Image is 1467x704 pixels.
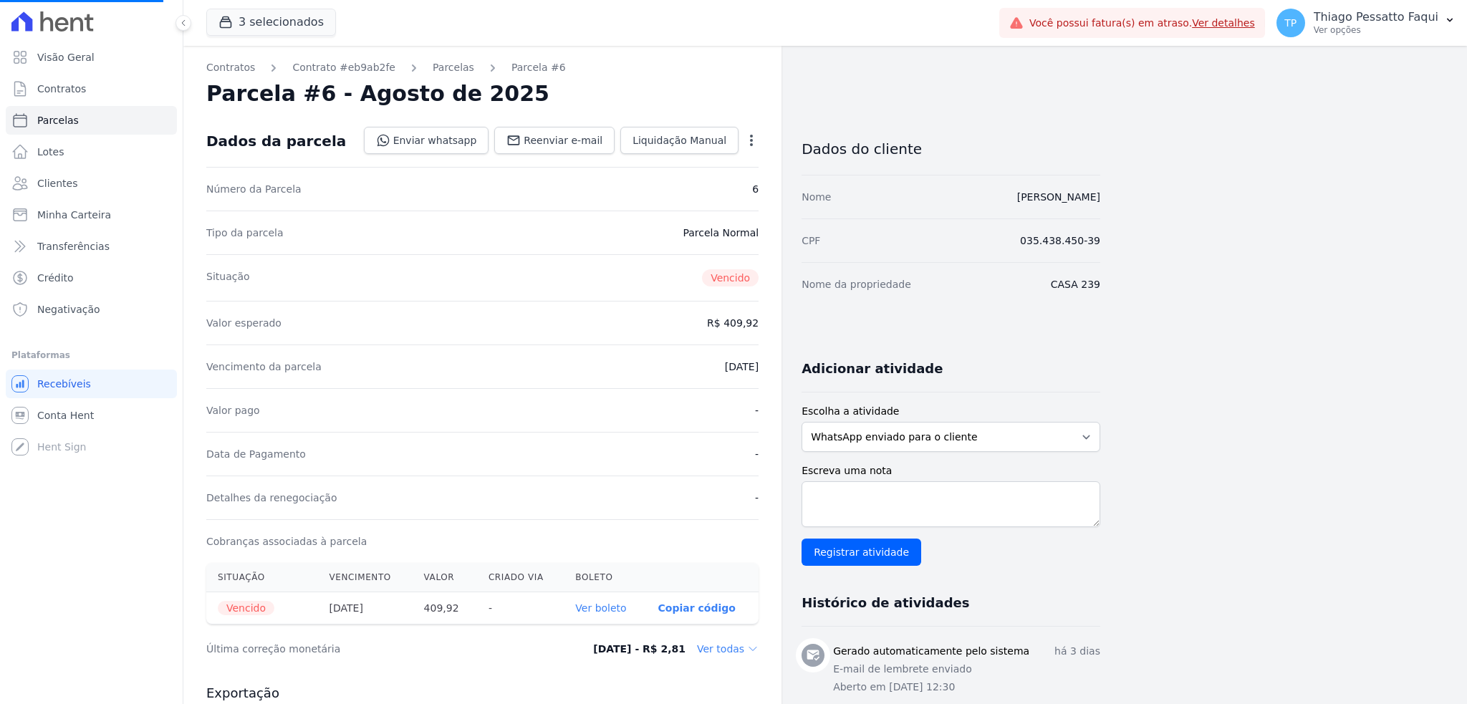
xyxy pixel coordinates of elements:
a: Liquidação Manual [620,127,739,154]
a: Reenviar e-mail [494,127,615,154]
p: há 3 dias [1054,644,1100,659]
dt: CPF [802,233,820,248]
p: Ver opções [1314,24,1438,36]
th: Boleto [564,563,646,592]
h3: Histórico de atividades [802,594,969,612]
span: Minha Carteira [37,208,111,222]
div: Plataformas [11,347,171,364]
dd: 035.438.450-39 [1020,233,1100,248]
p: Thiago Pessatto Faqui [1314,10,1438,24]
nav: Breadcrumb [206,60,759,75]
th: 409,92 [413,592,477,625]
span: Liquidação Manual [633,133,726,148]
span: Transferências [37,239,110,254]
dt: Cobranças associadas à parcela [206,534,367,549]
dt: Vencimento da parcela [206,360,322,374]
span: Você possui fatura(s) em atraso. [1029,16,1255,31]
a: Transferências [6,232,177,261]
dt: Número da Parcela [206,182,302,196]
dt: Valor esperado [206,316,282,330]
th: Situação [206,563,318,592]
dt: Detalhes da renegociação [206,491,337,505]
a: Recebíveis [6,370,177,398]
dd: CASA 239 [1051,277,1100,291]
button: Copiar código [658,602,736,614]
span: Crédito [37,271,74,285]
a: Contratos [206,60,255,75]
a: Visão Geral [6,43,177,72]
dt: Última correção monetária [206,642,533,656]
h3: Gerado automaticamente pelo sistema [833,644,1029,659]
span: Vencido [218,601,274,615]
dt: Data de Pagamento [206,447,306,461]
dt: Tipo da parcela [206,226,284,240]
h3: Adicionar atividade [802,360,943,377]
span: Vencido [702,269,759,286]
dd: Parcela Normal [683,226,759,240]
dd: - [755,403,759,418]
dd: [DATE] [725,360,759,374]
a: Parcelas [433,60,474,75]
span: Visão Geral [37,50,95,64]
h3: Exportação [206,685,759,702]
dd: Ver todas [697,642,759,656]
a: Negativação [6,295,177,324]
dt: Situação [206,269,250,286]
span: Parcelas [37,113,79,127]
a: Contrato #eb9ab2fe [292,60,395,75]
dd: - [755,491,759,505]
a: Conta Hent [6,401,177,430]
a: Clientes [6,169,177,198]
span: TP [1284,18,1297,28]
a: [PERSON_NAME] [1017,191,1100,203]
th: [DATE] [318,592,413,625]
input: Registrar atividade [802,539,921,566]
span: Contratos [37,82,86,96]
label: Escolha a atividade [802,404,1100,419]
a: Ver detalhes [1192,17,1255,29]
p: E-mail de lembrete enviado [833,662,1100,677]
button: 3 selecionados [206,9,336,36]
dd: 6 [752,182,759,196]
a: Lotes [6,138,177,166]
a: Parcelas [6,106,177,135]
span: Clientes [37,176,77,191]
th: - [477,592,564,625]
th: Vencimento [318,563,413,592]
a: Parcela #6 [511,60,566,75]
span: Conta Hent [37,408,94,423]
a: Crédito [6,264,177,292]
span: Lotes [37,145,64,159]
th: Criado via [477,563,564,592]
label: Escreva uma nota [802,463,1100,478]
dd: R$ 409,92 [707,316,759,330]
a: Minha Carteira [6,201,177,229]
dd: - [755,447,759,461]
dt: Nome da propriedade [802,277,911,291]
h3: Dados do cliente [802,140,1100,158]
span: Reenviar e-mail [524,133,602,148]
dd: [DATE] - R$ 2,81 [593,642,686,656]
th: Valor [413,563,477,592]
button: TP Thiago Pessatto Faqui Ver opções [1265,3,1467,43]
span: Negativação [37,302,100,317]
a: Enviar whatsapp [364,127,489,154]
a: Contratos [6,74,177,103]
dt: Valor pago [206,403,260,418]
p: Aberto em [DATE] 12:30 [833,680,1100,695]
h2: Parcela #6 - Agosto de 2025 [206,81,549,107]
div: Dados da parcela [206,132,346,150]
dt: Nome [802,190,831,204]
a: Ver boleto [575,602,626,614]
span: Recebíveis [37,377,91,391]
